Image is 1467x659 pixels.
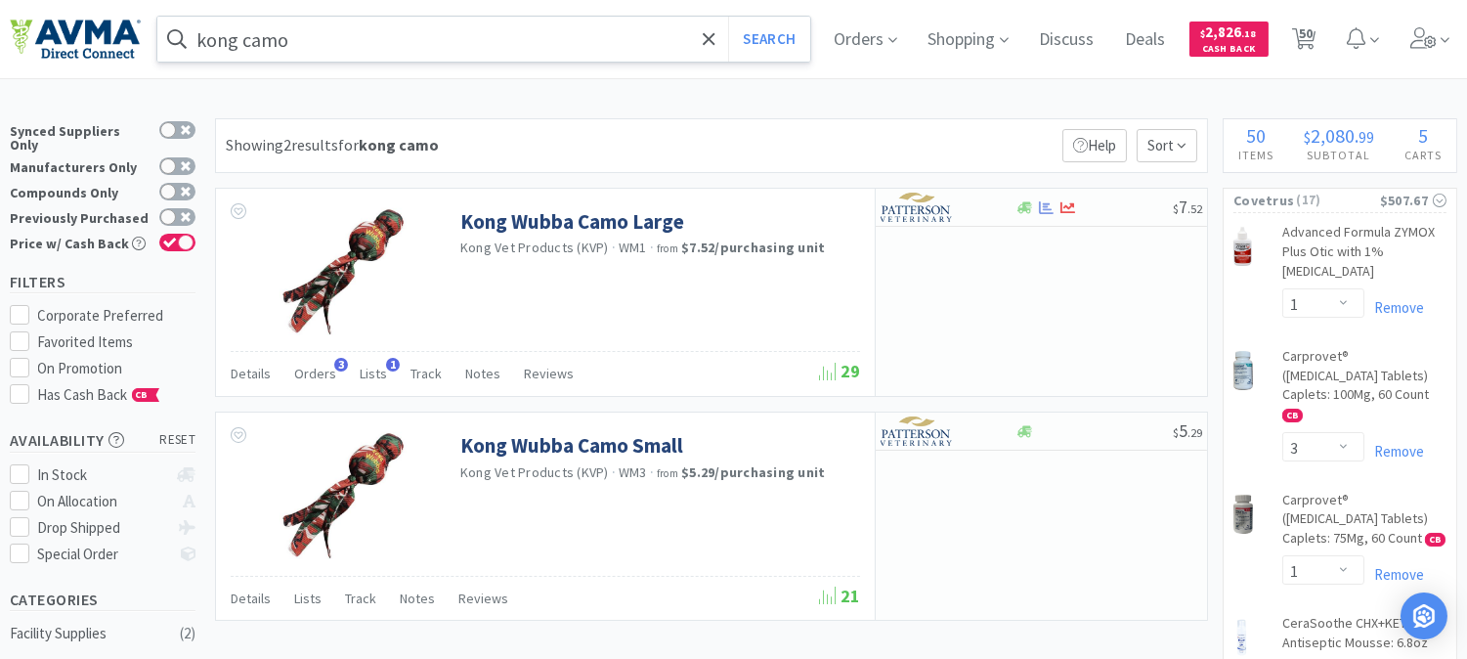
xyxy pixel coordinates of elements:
span: Sort [1137,129,1197,162]
div: In Stock [38,463,168,487]
div: ( 2 ) [180,622,195,645]
button: Search [728,17,809,62]
span: Notes [465,365,500,382]
div: Manufacturers Only [10,157,150,174]
span: reset [160,430,196,451]
img: 89e738a2f8294624b132a6920e07c494_693386.png [1233,495,1253,534]
div: Synced Suppliers Only [10,121,150,152]
a: Remove [1364,298,1424,317]
a: Kong Vet Products (KVP) [460,463,609,481]
span: 99 [1359,127,1374,147]
a: Remove [1364,442,1424,461]
span: Lists [360,365,387,382]
div: Showing 2 results [226,133,439,158]
div: Compounds Only [10,183,150,199]
span: · [650,463,654,481]
span: WM1 [619,239,647,256]
div: Corporate Preferred [38,304,196,328]
div: $507.67 [1380,190,1446,211]
img: 178ba1d8cd1843d3920f32823816c1bf_34505.png [1233,227,1252,266]
a: Kong Wubba Camo Large [460,208,684,235]
strong: kong camo [359,135,439,154]
span: $ [1304,127,1311,147]
a: Kong Vet Products (KVP) [460,239,609,256]
input: Search by item, sku, manufacturer, ingredient, size... [157,17,810,62]
img: f5e969b455434c6296c6d81ef179fa71_3.png [881,417,954,446]
a: Deals [1118,31,1174,49]
span: 3 [334,358,348,372]
a: Remove [1364,565,1424,584]
h5: Availability [10,429,195,452]
span: CB [1283,410,1302,421]
div: On Allocation [38,490,168,513]
span: Notes [400,590,435,607]
img: e4e33dab9f054f5782a47901c742baa9_102.png [10,19,141,60]
span: Reviews [458,590,508,607]
span: ( 17 ) [1294,191,1379,210]
a: Kong Wubba Camo Small [460,432,683,459]
img: fdce88c4f6db4860ac35304339aa06a3_418479.png [1233,618,1250,657]
span: · [650,239,654,256]
a: Carprovet® ([MEDICAL_DATA] Tablets) Caplets: 100Mg, 60 Count CB [1282,347,1446,431]
span: Track [410,365,442,382]
h4: Items [1224,146,1289,164]
span: $ [1173,201,1179,216]
p: Help [1062,129,1127,162]
strong: $7.52 / purchasing unit [681,239,825,256]
h4: Carts [1389,146,1456,164]
div: . [1289,126,1390,146]
span: . 52 [1187,201,1202,216]
a: Advanced Formula ZYMOX Plus Otic with 1% [MEDICAL_DATA] [1282,223,1446,288]
img: 9e131ea1d8d74dd4b119119e4c803a16_655404.jpeg [280,432,407,559]
div: Previously Purchased [10,208,150,225]
h5: Filters [10,271,195,293]
span: CB [133,389,152,401]
span: from [657,466,678,480]
span: Details [231,590,271,607]
img: f5e969b455434c6296c6d81ef179fa71_3.png [881,193,954,222]
span: Has Cash Back [38,385,160,404]
span: CB [1426,534,1445,546]
span: Track [345,590,376,607]
strong: $5.29 / purchasing unit [681,463,825,481]
span: 21 [819,585,860,607]
span: 2,826 [1201,22,1257,41]
a: Carprovet® ([MEDICAL_DATA] Tablets) Caplets: 75Mg, 60 Count CB [1282,491,1446,556]
span: 5 [1173,419,1202,442]
span: WM3 [619,463,647,481]
span: Lists [294,590,322,607]
span: for [338,135,439,154]
span: Reviews [524,365,574,382]
span: · [612,239,616,256]
span: Cash Back [1201,44,1257,57]
span: $ [1201,27,1206,40]
span: 2,080 [1311,123,1355,148]
div: On Promotion [38,357,196,380]
span: Covetrus [1233,190,1294,211]
img: a3c07200935c4018901b8d938ad72eb9_653980.jpeg [280,208,407,335]
div: Special Order [38,543,168,566]
span: · [612,463,616,481]
span: 1 [386,358,400,372]
div: Facility Supplies [10,622,168,645]
span: Details [231,365,271,382]
span: . 29 [1187,425,1202,440]
h4: Subtotal [1289,146,1390,164]
a: Discuss [1032,31,1102,49]
span: 5 [1418,123,1428,148]
span: . 18 [1242,27,1257,40]
img: 3b9b20b6d6714189bbd94692ba2d9396_693378.png [1233,351,1253,390]
a: $2,826.18Cash Back [1189,13,1269,66]
span: $ [1173,425,1179,440]
span: 29 [819,360,860,382]
span: 50 [1246,123,1266,148]
span: Orders [294,365,336,382]
span: 7 [1173,196,1202,218]
div: Open Intercom Messenger [1401,593,1447,639]
div: Favorited Items [38,330,196,354]
span: from [657,242,678,255]
h5: Categories [10,589,195,611]
a: 50 [1284,33,1324,51]
div: Drop Shipped [38,516,168,540]
div: Price w/ Cash Back [10,234,150,250]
